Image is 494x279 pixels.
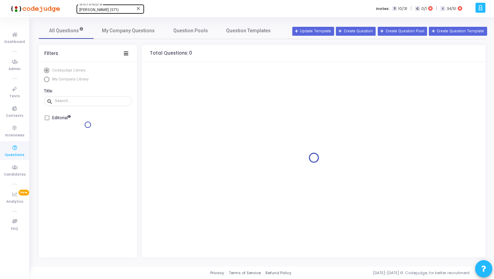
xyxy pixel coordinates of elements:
[291,270,485,276] div: [DATE]-[DATE] © Codejudge, for better recruitment.
[150,51,192,56] h4: Total Questions: 0
[52,68,85,72] span: Codejudge Library
[5,152,24,158] span: Questions
[6,199,23,205] span: Analytics
[52,115,71,121] h6: Editorial
[173,27,208,34] span: Question Pools
[79,8,119,12] span: [PERSON_NAME] (571)
[52,77,89,81] span: My Company Library
[392,6,397,11] span: T
[5,133,24,138] span: Interviews
[226,27,271,34] span: Question Templates
[44,89,130,94] h6: Title:
[398,6,407,12] span: 10/31
[19,190,29,196] span: New
[429,27,487,36] button: Create Question Template
[136,6,141,11] mat-icon: Clear
[44,68,132,84] mat-radio-group: Select Library
[44,51,58,56] div: Filters
[447,6,456,12] span: 34/51
[9,93,20,99] span: Tests
[6,113,23,119] span: Contests
[55,99,129,103] input: Search...
[102,27,155,34] span: My Company Questions
[336,27,376,36] button: Create Question
[266,270,291,276] a: Refund Policy
[378,27,427,36] button: Create Question Pool
[415,6,420,11] span: C
[376,6,390,12] label: Invites:
[9,66,21,72] span: Admin
[4,39,25,45] span: Dashboard
[436,5,437,12] span: |
[9,2,60,15] img: logo
[4,172,26,178] span: Candidates
[421,6,427,12] span: 0/1
[440,6,445,11] span: I
[47,98,55,104] mat-icon: search
[49,27,84,34] span: All Questions
[229,270,261,276] a: Terms of Service
[292,27,334,36] a: Update Template
[411,5,412,12] span: |
[210,270,224,276] a: Privacy
[11,226,18,232] span: FAQ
